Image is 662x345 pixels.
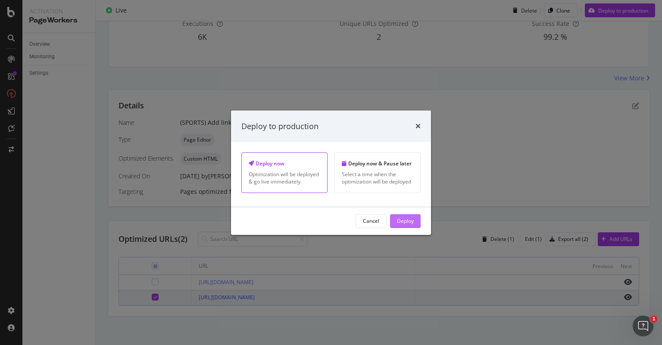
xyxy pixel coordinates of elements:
div: Optimization will be deployed & go live immediately [249,171,320,185]
div: Deploy now & Pause later [342,160,413,167]
div: Select a time when the optimization will be deployed [342,171,413,185]
div: times [415,120,421,132]
div: Cancel [363,217,379,225]
iframe: Intercom live chat [633,316,653,336]
span: 1 [650,316,657,323]
div: Deploy to production [241,120,319,132]
div: Deploy [397,217,414,225]
div: Deploy now [249,160,320,167]
button: Deploy [390,214,421,228]
div: modal [231,110,431,234]
button: Cancel [356,214,387,228]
